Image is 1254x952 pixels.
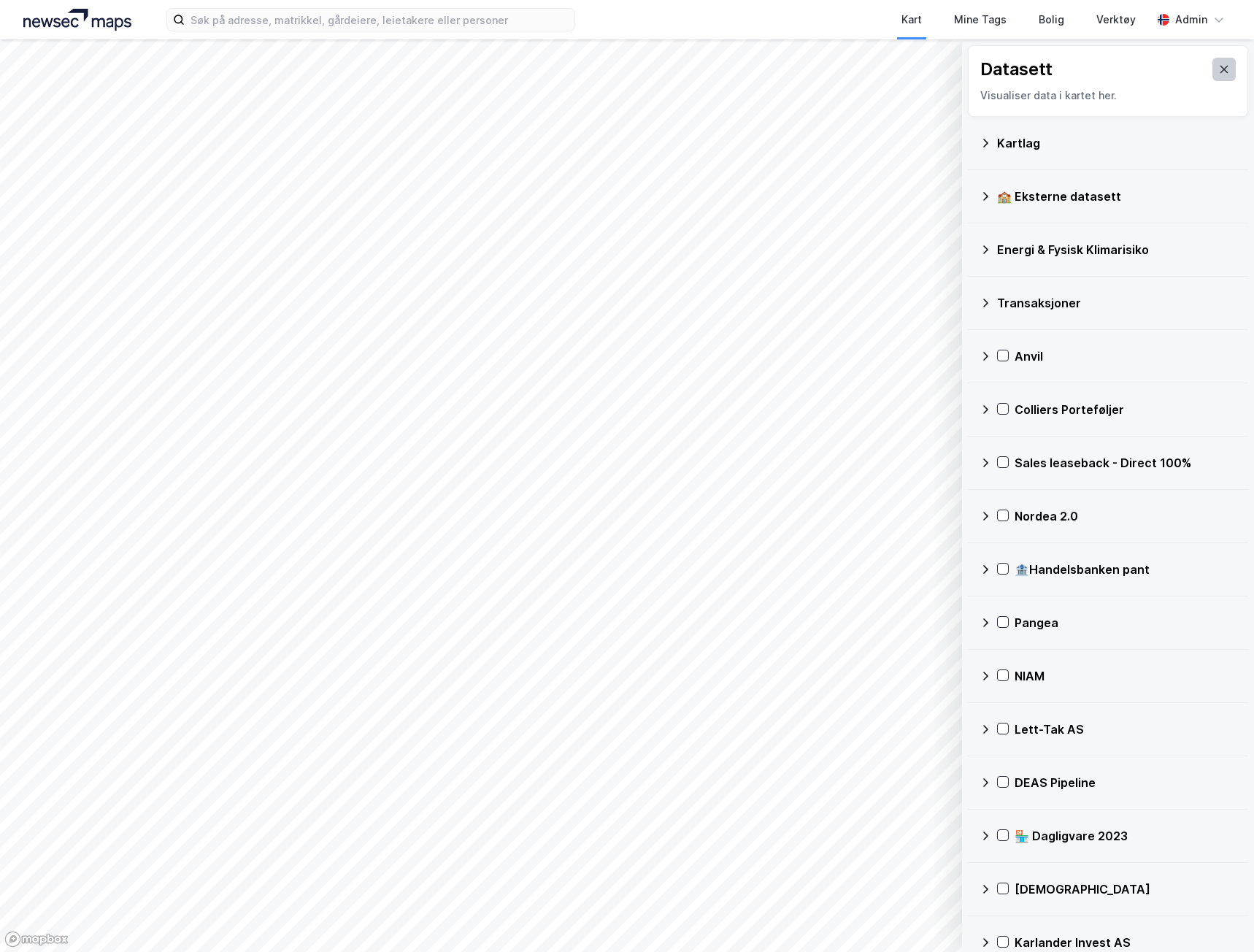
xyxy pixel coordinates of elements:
[1015,348,1236,365] div: Anvil
[1015,721,1236,738] div: Lett-Tak AS
[1015,561,1236,578] div: 🏦Handelsbanken pant
[1039,11,1064,28] div: Bolig
[1015,454,1236,472] div: Sales leaseback - Direct 100%
[997,241,1236,258] div: Energi & Fysisk Klimarisiko
[954,11,1007,28] div: Mine Tags
[1015,507,1236,525] div: Nordea 2.0
[1015,827,1236,845] div: 🏪 Dagligvare 2023
[997,188,1236,205] div: 🏫 Eksterne datasett
[185,9,574,31] input: Søk på adresse, matrikkel, gårdeiere, leietakere eller personer
[1015,401,1236,418] div: Colliers Porteføljer
[23,9,131,31] img: logo.a4113a55bc3d86da70a041830d287a7e.svg
[1015,774,1236,791] div: DEAS Pipeline
[1015,667,1236,685] div: NIAM
[1015,880,1236,898] div: [DEMOGRAPHIC_DATA]
[901,11,922,28] div: Kart
[997,134,1236,152] div: Kartlag
[1175,11,1207,28] div: Admin
[980,58,1053,81] div: Datasett
[1181,882,1254,952] div: Kontrollprogram for chat
[980,87,1236,104] div: Visualiser data i kartet her.
[1015,614,1236,632] div: Pangea
[1015,934,1236,951] div: Karlander Invest AS
[997,294,1236,312] div: Transaksjoner
[1181,882,1254,952] iframe: Chat Widget
[1096,11,1136,28] div: Verktøy
[4,931,69,948] a: Mapbox homepage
